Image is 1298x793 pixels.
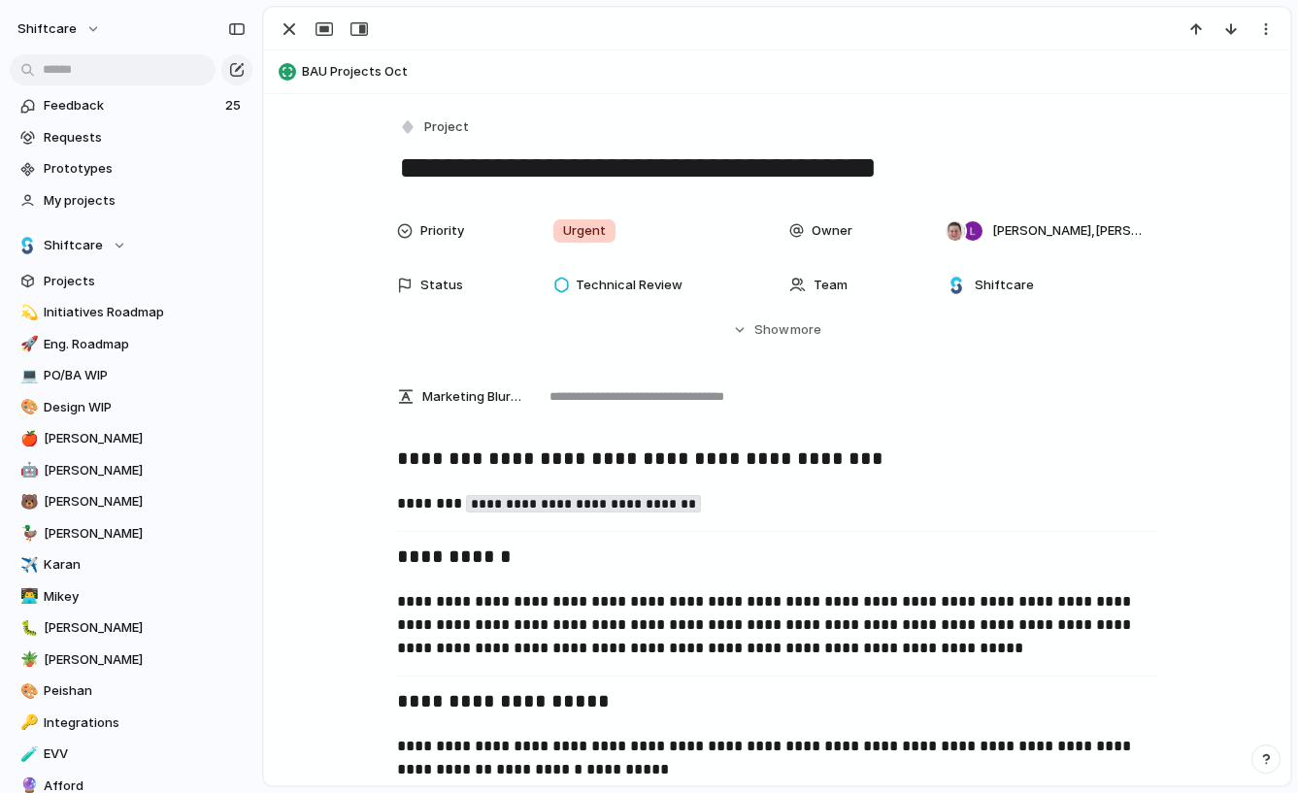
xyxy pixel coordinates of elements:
div: 🎨 [20,396,34,418]
a: 🪴[PERSON_NAME] [10,645,252,675]
a: 🎨Design WIP [10,393,252,422]
a: 👨‍💻Mikey [10,582,252,611]
button: shiftcare [9,14,111,45]
span: Project [424,117,469,137]
a: 🎨Peishan [10,677,252,706]
div: 🍎 [20,428,34,450]
a: Projects [10,267,252,296]
div: 🦆 [20,522,34,545]
span: Marketing Blurb (15-20 Words) [422,387,521,407]
span: Karan [44,555,246,575]
span: Technical Review [576,276,682,295]
a: 🧪EVV [10,740,252,769]
span: 25 [225,96,245,116]
span: [PERSON_NAME] [44,618,246,638]
span: Prototypes [44,159,246,179]
button: ✈️ [17,555,37,575]
div: 🤖 [20,459,34,481]
a: 🐛[PERSON_NAME] [10,613,252,643]
button: 🤖 [17,461,37,480]
a: Requests [10,123,252,152]
span: [PERSON_NAME] [44,429,246,448]
span: Team [814,276,848,295]
button: 💫 [17,303,37,322]
span: [PERSON_NAME] [44,650,246,670]
div: 💫 [20,302,34,324]
span: Eng. Roadmap [44,335,246,354]
span: Projects [44,272,246,291]
a: 🍎[PERSON_NAME] [10,424,252,453]
span: Show [754,320,789,340]
button: 🪴 [17,650,37,670]
button: 🎨 [17,681,37,701]
a: Feedback25 [10,91,252,120]
button: 🍎 [17,429,37,448]
span: BAU Projects Oct [302,62,1281,82]
a: 🤖[PERSON_NAME] [10,456,252,485]
div: 🪴 [20,648,34,671]
span: EVV [44,744,246,764]
span: Shiftcare [975,276,1034,295]
span: more [790,320,821,340]
a: My projects [10,186,252,215]
a: ✈️Karan [10,550,252,579]
div: 💻 [20,365,34,387]
a: 🚀Eng. Roadmap [10,330,252,359]
div: 🐛 [20,617,34,640]
button: 🧪 [17,744,37,764]
a: 🦆[PERSON_NAME] [10,519,252,548]
span: Priority [420,221,464,241]
span: PO/BA WIP [44,366,246,385]
span: Shiftcare [44,236,103,255]
button: 🐛 [17,618,37,638]
div: 🐻 [20,491,34,513]
div: 🧪 [20,743,34,766]
span: Requests [44,128,246,148]
button: Showmore [397,313,1158,347]
span: Design WIP [44,398,246,417]
span: shiftcare [17,19,77,39]
div: 🚀 [20,333,34,355]
span: [PERSON_NAME] [44,461,246,480]
div: 🎨 [20,680,34,703]
span: Owner [812,221,852,241]
button: BAU Projects Oct [273,56,1281,87]
span: Status [420,276,463,295]
a: 💻PO/BA WIP [10,361,252,390]
button: 🚀 [17,335,37,354]
a: 🔑Integrations [10,709,252,738]
a: Prototypes [10,154,252,183]
div: 👨‍💻 [20,585,34,608]
button: 🎨 [17,398,37,417]
a: 🐻[PERSON_NAME] [10,487,252,516]
button: 🔑 [17,713,37,733]
span: Feedback [44,96,219,116]
span: [PERSON_NAME] , [PERSON_NAME] [992,221,1142,241]
button: 🐻 [17,492,37,512]
button: 💻 [17,366,37,385]
span: Initiatives Roadmap [44,303,246,322]
span: My projects [44,191,246,211]
a: 💫Initiatives Roadmap [10,298,252,327]
span: [PERSON_NAME] [44,492,246,512]
div: 🔑 [20,711,34,734]
button: Project [395,114,475,142]
span: Peishan [44,681,246,701]
button: Shiftcare [10,231,252,260]
div: ✈️ [20,554,34,577]
span: Integrations [44,713,246,733]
